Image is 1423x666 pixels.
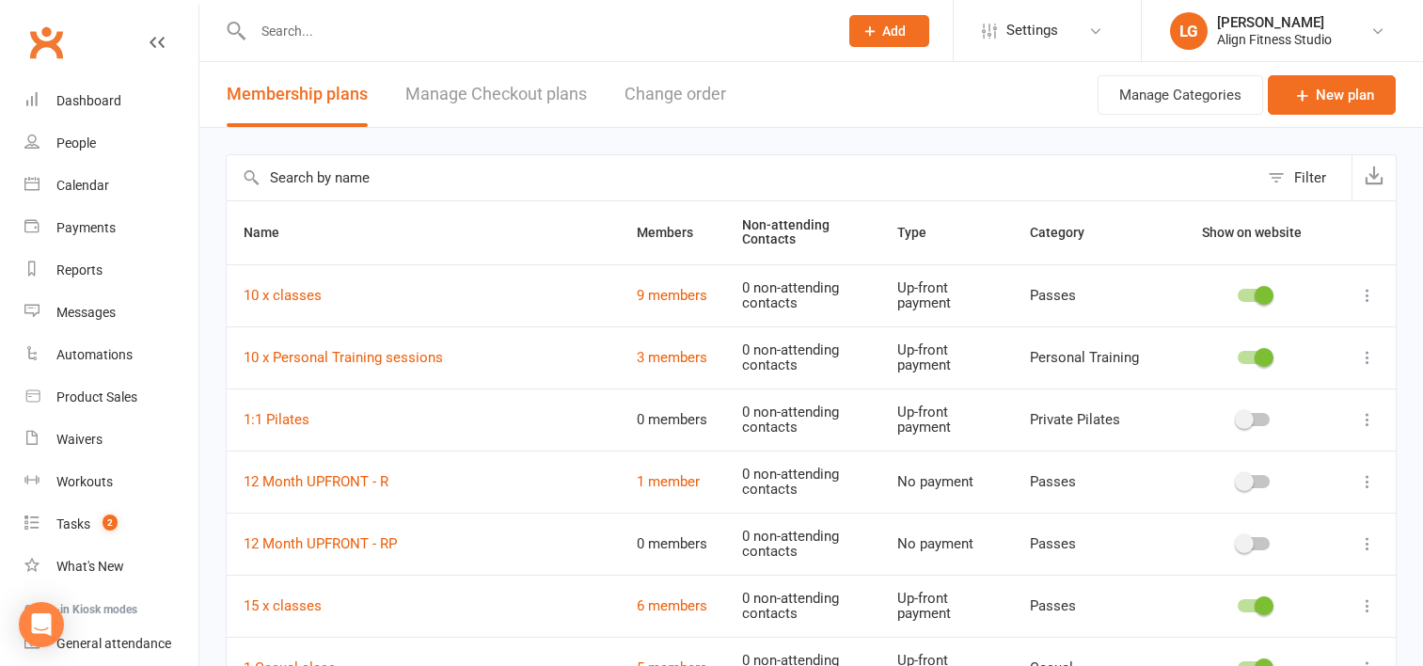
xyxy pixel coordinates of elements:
td: Up-front payment [880,264,1013,326]
div: Open Intercom Messenger [19,602,64,647]
div: Reports [56,262,103,277]
td: Passes [1013,575,1168,637]
div: Dashboard [56,93,121,108]
a: 12 Month UPFRONT - R [244,473,388,490]
button: Type [897,221,947,244]
td: Private Pilates [1013,388,1168,451]
td: 0 members [620,513,725,575]
a: Calendar [24,165,198,207]
span: Category [1030,225,1105,240]
a: Messages [24,292,198,334]
a: Product Sales [24,376,198,419]
div: Waivers [56,432,103,447]
button: Membership plans [227,62,368,127]
a: 1 member [637,473,700,490]
button: Add [849,15,929,47]
span: Type [897,225,947,240]
td: 0 non-attending contacts [725,326,880,388]
a: Payments [24,207,198,249]
a: 15 x classes [244,597,322,614]
td: Up-front payment [880,575,1013,637]
td: No payment [880,451,1013,513]
td: Personal Training [1013,326,1168,388]
button: Show on website [1185,221,1322,244]
td: Up-front payment [880,388,1013,451]
div: Align Fitness Studio [1217,31,1332,48]
a: 1:1 Pilates [244,411,309,428]
a: Workouts [24,461,198,503]
th: Members [620,201,725,264]
div: Payments [56,220,116,235]
td: No payment [880,513,1013,575]
th: Non-attending Contacts [725,201,880,264]
a: 12 Month UPFRONT - RP [244,535,397,552]
a: Dashboard [24,80,198,122]
a: Manage Checkout plans [405,62,587,127]
td: 0 non-attending contacts [725,451,880,513]
input: Search by name [227,155,1258,200]
a: 3 members [637,349,707,366]
span: Name [244,225,300,240]
a: 6 members [637,597,707,614]
td: 0 non-attending contacts [725,388,880,451]
a: 10 x Personal Training sessions [244,349,443,366]
td: Passes [1013,513,1168,575]
button: Change order [625,62,726,127]
div: [PERSON_NAME] [1217,14,1332,31]
a: Clubworx [23,19,70,66]
td: 0 non-attending contacts [725,575,880,637]
div: Tasks [56,516,90,531]
div: People [56,135,96,151]
button: Filter [1258,155,1352,200]
span: Settings [1006,9,1058,52]
td: 0 non-attending contacts [725,513,880,575]
div: Automations [56,347,133,362]
div: What's New [56,559,124,574]
a: 9 members [637,287,707,304]
a: Automations [24,334,198,376]
td: Passes [1013,451,1168,513]
td: 0 non-attending contacts [725,264,880,326]
button: Name [244,221,300,244]
a: People [24,122,198,165]
span: Show on website [1202,225,1302,240]
span: 2 [103,515,118,531]
span: Add [882,24,906,39]
button: Category [1030,221,1105,244]
a: Tasks 2 [24,503,198,546]
td: Up-front payment [880,326,1013,388]
a: General attendance kiosk mode [24,623,198,665]
a: Waivers [24,419,198,461]
a: New plan [1268,75,1396,115]
div: LG [1170,12,1208,50]
div: Workouts [56,474,113,489]
a: Reports [24,249,198,292]
a: 10 x classes [244,287,322,304]
div: Messages [56,305,116,320]
a: What's New [24,546,198,588]
button: Manage Categories [1098,75,1263,115]
input: Search... [247,18,825,44]
div: Calendar [56,178,109,193]
div: Product Sales [56,389,137,404]
div: Filter [1294,166,1326,189]
div: General attendance [56,636,171,651]
td: 0 members [620,388,725,451]
td: Passes [1013,264,1168,326]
